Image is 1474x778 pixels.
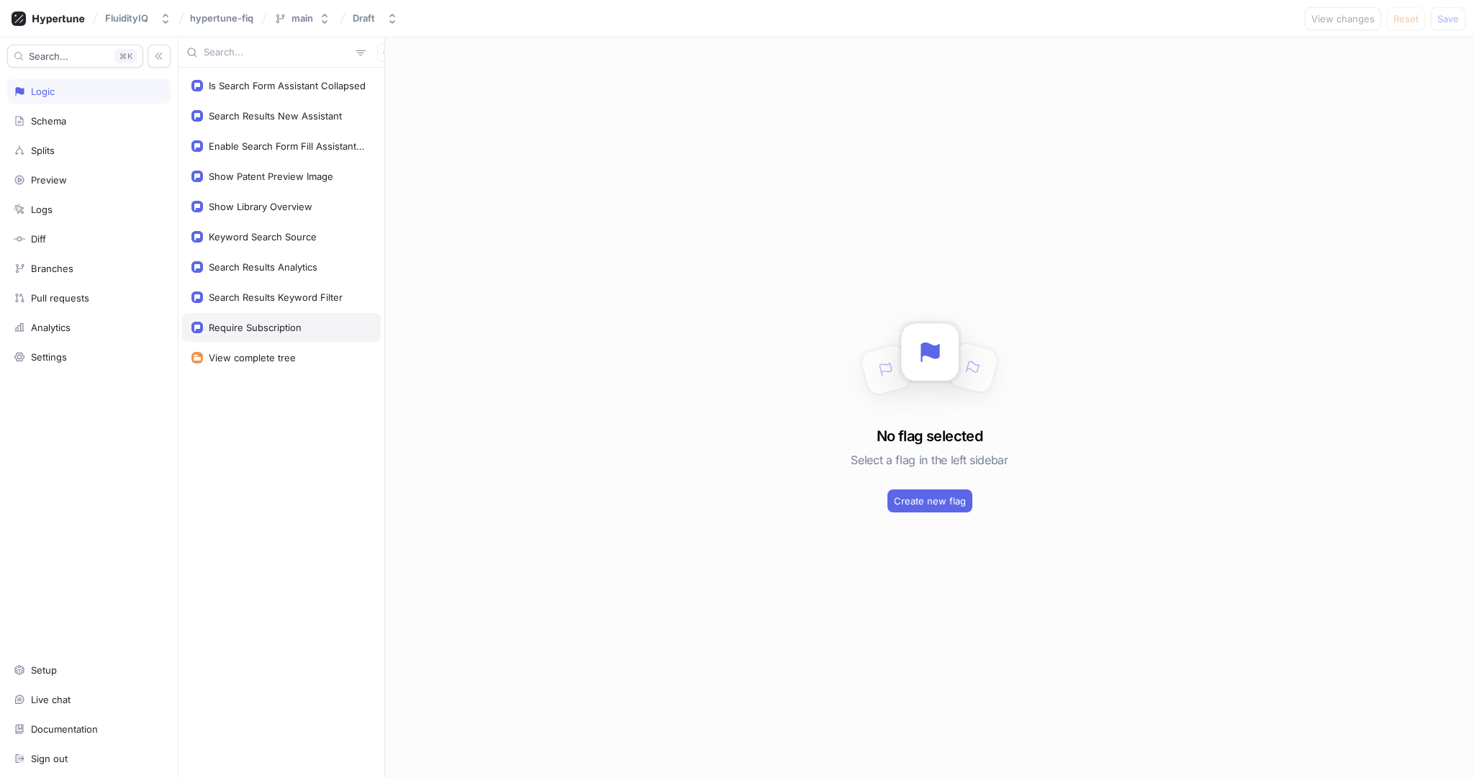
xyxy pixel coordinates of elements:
h3: No flag selected [877,425,982,447]
button: Draft [347,6,404,30]
span: Reset [1393,14,1419,23]
div: Live chat [31,694,71,705]
h5: Select a flag in the left sidebar [851,447,1008,473]
span: hypertune-fiq [190,13,253,23]
div: Splits [31,145,55,156]
div: Documentation [31,723,98,735]
div: FluidityIQ [105,12,148,24]
div: K [114,49,137,63]
button: FluidityIQ [99,6,177,30]
button: main [268,6,336,30]
button: View changes [1305,7,1381,30]
button: Create new flag [887,489,972,512]
div: Show Patent Preview Image [209,171,333,182]
div: Branches [31,263,73,274]
div: Keyword Search Source [209,231,317,243]
button: Search...K [7,45,143,68]
a: Documentation [7,717,171,741]
div: Enable Search Form Fill Assistant UI [209,140,366,152]
span: Create new flag [894,497,966,505]
input: Search... [204,45,350,60]
span: Search... [29,52,68,60]
div: Pull requests [31,292,89,304]
div: Diff [31,233,46,245]
button: Save [1431,7,1465,30]
span: Save [1437,14,1459,23]
div: Search Results New Assistant [209,110,342,122]
div: Show Library Overview [209,201,312,212]
div: Search Results Keyword Filter [209,291,343,303]
div: Draft [353,12,375,24]
div: Logic [31,86,55,97]
div: Is Search Form Assistant Collapsed [209,80,366,91]
div: Require Subscription [209,322,302,333]
div: Sign out [31,753,68,764]
div: Preview [31,174,67,186]
div: Analytics [31,322,71,333]
span: View changes [1311,14,1375,23]
div: Schema [31,115,66,127]
button: Reset [1387,7,1425,30]
div: Setup [31,664,57,676]
div: Settings [31,351,67,363]
div: Logs [31,204,53,215]
div: main [291,12,313,24]
div: Search Results Analytics [209,261,317,273]
div: View complete tree [209,352,296,363]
